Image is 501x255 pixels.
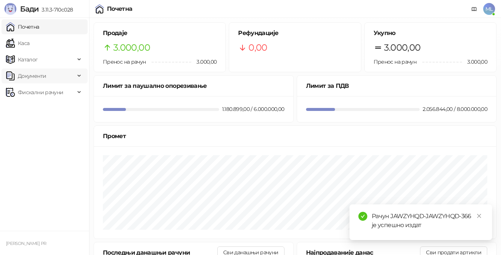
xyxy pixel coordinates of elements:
span: 3.000,00 [384,41,421,55]
span: 3.11.3-710c028 [39,6,73,13]
span: 3.000,00 [191,58,217,66]
div: Рачун JAWZYHQD-JAWZYHQD-366 је успешно издат [372,212,483,230]
span: 3.000,00 [113,41,150,55]
a: Документација [468,3,480,15]
span: Каталог [18,52,38,67]
h5: Рефундације [238,29,352,38]
div: 1.180.899,00 / 6.000.000,00 [221,105,286,113]
h5: Укупно [374,29,487,38]
a: Почетна [6,19,39,34]
span: Фискални рачуни [18,85,63,100]
div: Почетна [107,6,133,12]
span: Пренос на рачун [374,58,416,65]
small: [PERSON_NAME] PR [6,241,46,246]
div: Лимит за ПДВ [306,81,488,90]
span: ML [483,3,495,15]
div: Лимит за паушално опорезивање [103,81,284,90]
span: Бади [20,4,39,13]
span: Документи [18,68,46,83]
a: Close [475,212,483,220]
div: Промет [103,131,487,141]
span: 3.000,00 [462,58,487,66]
span: 0,00 [248,41,267,55]
span: close [476,213,482,219]
div: 2.056.844,00 / 8.000.000,00 [421,105,489,113]
h5: Продаје [103,29,217,38]
a: Каса [6,36,29,51]
img: Logo [4,3,16,15]
span: check-circle [358,212,367,221]
span: Пренос на рачун [103,58,146,65]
